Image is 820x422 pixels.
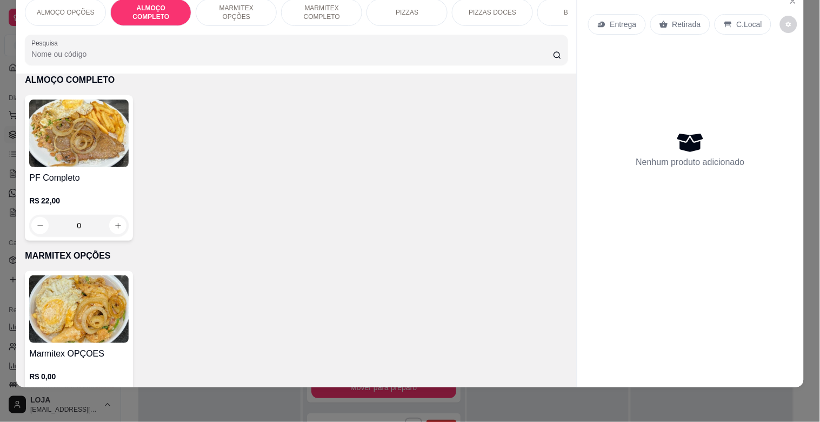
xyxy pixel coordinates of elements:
[564,8,592,17] p: BEBIDAS
[672,19,701,30] p: Retirada
[205,4,268,21] p: MARMITEX OPÇÕES
[29,371,129,382] p: R$ 0,00
[25,249,568,262] p: MARMITEX OPÇÕES
[29,347,129,360] h4: Marmitex OPÇOES
[29,275,129,343] img: product-image
[29,172,129,184] h4: PF Completo
[636,156,745,169] p: Nenhum produto adicionado
[610,19,637,30] p: Entrega
[29,195,129,206] p: R$ 22,00
[25,74,568,87] p: ALMOÇO COMPLETO
[396,8,418,17] p: PIZZAS
[31,49,553,60] input: Pesquisa
[469,8,516,17] p: PIZZAS DOCES
[290,4,353,21] p: MARMITEX COMPLETO
[119,4,182,21] p: ALMOÇO COMPLETO
[29,100,129,167] img: product-image
[37,8,95,17] p: ALMOÇO OPÇÕES
[737,19,762,30] p: C.Local
[780,16,797,33] button: decrease-product-quantity
[31,38,62,48] label: Pesquisa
